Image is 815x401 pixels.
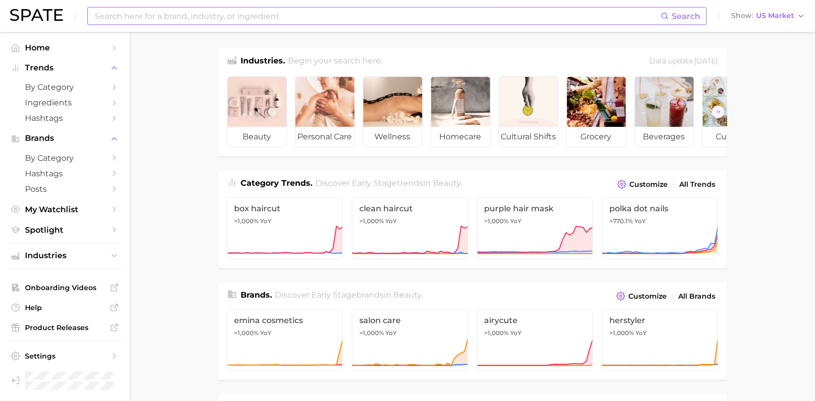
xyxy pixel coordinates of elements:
[25,251,105,260] span: Industries
[609,316,711,325] span: herstyler
[8,95,122,110] a: Ingredients
[609,329,634,337] span: >1,000%
[650,55,718,68] div: Data update: [DATE]
[295,127,354,147] span: personal care
[485,329,509,337] span: >1,000%
[8,181,122,197] a: Posts
[25,63,105,72] span: Trends
[8,40,122,55] a: Home
[635,127,694,147] span: beverages
[634,76,694,147] a: beverages
[25,169,105,178] span: Hashtags
[8,222,122,238] a: Spotlight
[614,289,669,303] button: Customize
[756,13,794,18] span: US Market
[8,166,122,181] a: Hashtags
[363,127,422,147] span: wellness
[235,217,259,225] span: >1,000%
[359,217,384,225] span: >1,000%
[295,76,355,147] a: personal care
[672,11,700,21] span: Search
[227,76,287,147] a: beauty
[8,131,122,146] button: Brands
[359,316,461,325] span: salon care
[566,76,626,147] a: grocery
[8,349,122,364] a: Settings
[288,55,382,68] h2: Begin your search here.
[25,113,105,123] span: Hashtags
[25,43,105,52] span: Home
[677,178,718,191] a: All Trends
[228,127,286,147] span: beauty
[363,76,423,147] a: wellness
[241,290,272,300] span: Brands .
[261,329,272,337] span: YoY
[235,204,336,213] span: box haircut
[629,292,667,301] span: Customize
[609,217,633,225] span: +770.1%
[8,110,122,126] a: Hashtags
[261,217,272,225] span: YoY
[25,225,105,235] span: Spotlight
[227,309,343,371] a: emina cosmetics>1,000% YoY
[703,127,762,147] span: culinary
[315,178,462,188] span: Discover Early Stage trends in .
[385,329,397,337] span: YoY
[702,76,762,147] a: culinary
[10,9,63,21] img: SPATE
[634,217,646,225] span: YoY
[567,127,626,147] span: grocery
[8,79,122,95] a: by Category
[8,248,122,263] button: Industries
[731,13,753,18] span: Show
[615,177,670,191] button: Customize
[275,290,423,300] span: Discover Early Stage brands in .
[8,150,122,166] a: by Category
[511,329,522,337] span: YoY
[359,204,461,213] span: clean haircut
[630,180,668,189] span: Customize
[8,60,122,75] button: Trends
[25,352,105,361] span: Settings
[431,127,490,147] span: homecare
[679,292,716,301] span: All Brands
[235,329,259,337] span: >1,000%
[477,309,593,371] a: airycute>1,000% YoY
[511,217,522,225] span: YoY
[8,320,122,335] a: Product Releases
[352,309,468,371] a: salon care>1,000% YoY
[235,316,336,325] span: emina cosmetics
[602,197,718,259] a: polka dot nails+770.1% YoY
[485,204,586,213] span: purple hair mask
[352,197,468,259] a: clean haircut>1,000% YoY
[499,76,558,147] a: cultural shifts
[241,178,313,188] span: Category Trends .
[227,197,343,259] a: box haircut>1,000% YoY
[25,205,105,214] span: My Watchlist
[431,76,491,147] a: homecare
[602,309,718,371] a: herstyler>1,000% YoY
[25,153,105,163] span: by Category
[499,127,558,147] span: cultural shifts
[241,55,285,68] h1: Industries.
[485,316,586,325] span: airycute
[393,290,421,300] span: beauty
[25,134,105,143] span: Brands
[712,105,725,118] button: Scroll Right
[635,329,647,337] span: YoY
[25,323,105,332] span: Product Releases
[94,7,661,24] input: Search here for a brand, industry, or ingredient
[8,202,122,217] a: My Watchlist
[25,184,105,194] span: Posts
[477,197,593,259] a: purple hair mask>1,000% YoY
[433,178,461,188] span: beauty
[8,369,122,393] a: Log out. Currently logged in as Yarden Horwitz with e-mail yarden@spate.nyc.
[8,280,122,295] a: Onboarding Videos
[609,204,711,213] span: polka dot nails
[8,300,122,315] a: Help
[676,290,718,303] a: All Brands
[25,82,105,92] span: by Category
[25,303,105,312] span: Help
[25,98,105,107] span: Ingredients
[359,329,384,337] span: >1,000%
